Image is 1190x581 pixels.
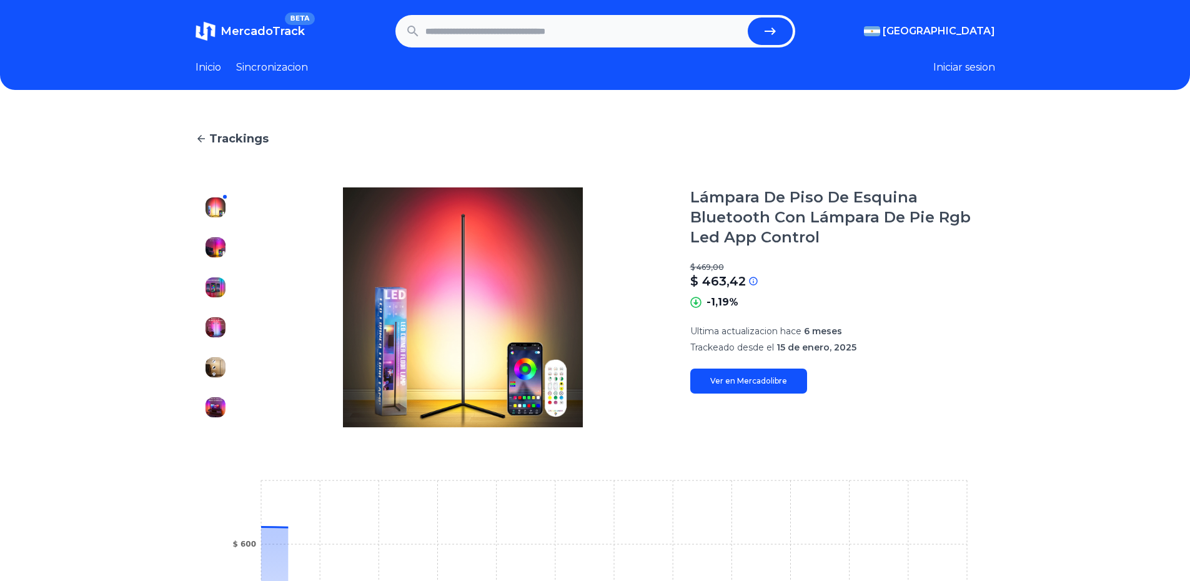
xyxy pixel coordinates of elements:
button: [GEOGRAPHIC_DATA] [864,24,995,39]
a: MercadoTrackBETA [196,21,305,41]
a: Ver en Mercadolibre [690,369,807,394]
a: Sincronizacion [236,60,308,75]
span: MercadoTrack [221,24,305,38]
img: MercadoTrack [196,21,216,41]
img: Lámpara De Piso De Esquina Bluetooth Con Lámpara De Pie Rgb Led App Control [206,197,226,217]
a: Inicio [196,60,221,75]
p: $ 469,00 [690,262,995,272]
img: Lámpara De Piso De Esquina Bluetooth Con Lámpara De Pie Rgb Led App Control [206,357,226,377]
span: Trackings [209,130,269,147]
span: [GEOGRAPHIC_DATA] [883,24,995,39]
p: -1,19% [707,295,738,310]
tspan: $ 600 [232,540,256,549]
span: BETA [285,12,314,25]
span: Trackeado desde el [690,342,774,353]
img: Argentina [864,26,880,36]
img: Lámpara De Piso De Esquina Bluetooth Con Lámpara De Pie Rgb Led App Control [206,397,226,417]
button: Iniciar sesion [933,60,995,75]
span: Ultima actualizacion hace [690,325,801,337]
a: Trackings [196,130,995,147]
img: Lámpara De Piso De Esquina Bluetooth Con Lámpara De Pie Rgb Led App Control [260,187,665,427]
img: Lámpara De Piso De Esquina Bluetooth Con Lámpara De Pie Rgb Led App Control [206,317,226,337]
span: 6 meses [804,325,842,337]
img: Lámpara De Piso De Esquina Bluetooth Con Lámpara De Pie Rgb Led App Control [206,237,226,257]
span: 15 de enero, 2025 [776,342,856,353]
p: $ 463,42 [690,272,746,290]
img: Lámpara De Piso De Esquina Bluetooth Con Lámpara De Pie Rgb Led App Control [206,277,226,297]
h1: Lámpara De Piso De Esquina Bluetooth Con Lámpara De Pie Rgb Led App Control [690,187,995,247]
